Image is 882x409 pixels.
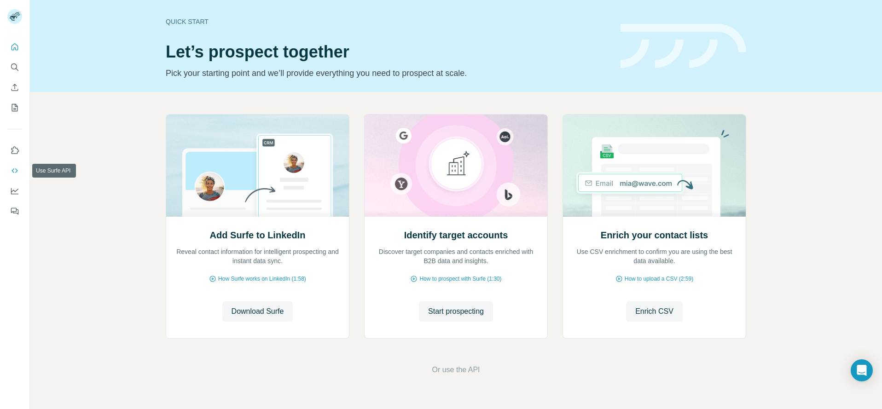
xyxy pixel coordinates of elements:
div: Quick start [166,17,609,26]
span: Start prospecting [428,306,484,317]
p: Pick your starting point and we’ll provide everything you need to prospect at scale. [166,67,609,80]
button: Use Surfe API [7,162,22,179]
button: Quick start [7,39,22,55]
span: How to upload a CSV (2:59) [625,275,693,283]
button: Or use the API [432,364,480,375]
h1: Let’s prospect together [166,43,609,61]
button: Use Surfe on LinkedIn [7,142,22,159]
button: Download Surfe [222,301,293,322]
button: My lists [7,99,22,116]
img: Identify target accounts [364,115,548,217]
p: Reveal contact information for intelligent prospecting and instant data sync. [175,247,340,265]
div: Open Intercom Messenger [851,359,873,381]
button: Enrich CSV [626,301,683,322]
h2: Enrich your contact lists [601,229,708,242]
img: Enrich your contact lists [563,115,746,217]
img: Add Surfe to LinkedIn [166,115,349,217]
span: How to prospect with Surfe (1:30) [419,275,501,283]
button: Dashboard [7,183,22,199]
button: Feedback [7,203,22,219]
span: Download Surfe [232,306,284,317]
p: Use CSV enrichment to confirm you are using the best data available. [572,247,737,265]
img: banner [621,24,746,69]
span: Enrich CSV [635,306,673,317]
p: Discover target companies and contacts enriched with B2B data and insights. [374,247,538,265]
button: Start prospecting [419,301,493,322]
span: How Surfe works on LinkedIn (1:58) [218,275,306,283]
button: Search [7,59,22,75]
h2: Identify target accounts [404,229,508,242]
h2: Add Surfe to LinkedIn [210,229,306,242]
button: Enrich CSV [7,79,22,96]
